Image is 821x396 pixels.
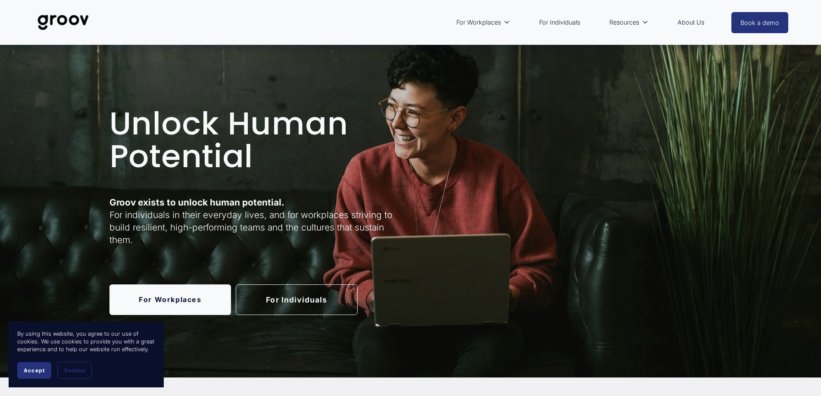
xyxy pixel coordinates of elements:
[109,284,231,315] a: For Workplaces
[17,362,51,379] button: Accept
[9,321,164,387] section: Cookie banner
[456,17,501,28] span: For Workplaces
[673,12,709,32] a: About Us
[24,367,45,374] span: Accept
[109,196,408,246] p: For individuals in their everyday lives, and for workplaces striving to build resilient, high-per...
[109,107,408,172] h1: Unlock Human Potential
[535,12,584,32] a: For Individuals
[33,8,94,37] img: Groov | Unlock Human Potential at Work and in Life
[109,197,284,208] strong: Groov exists to unlock human potential.
[57,362,92,379] button: Decline
[731,12,788,33] a: Book a demo
[605,12,653,32] a: folder dropdown
[236,284,358,315] a: For Individuals
[609,17,639,28] span: Resources
[17,330,155,353] p: By using this website, you agree to our use of cookies. We use cookies to provide you with a grea...
[452,12,515,32] a: folder dropdown
[64,367,85,374] span: Decline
